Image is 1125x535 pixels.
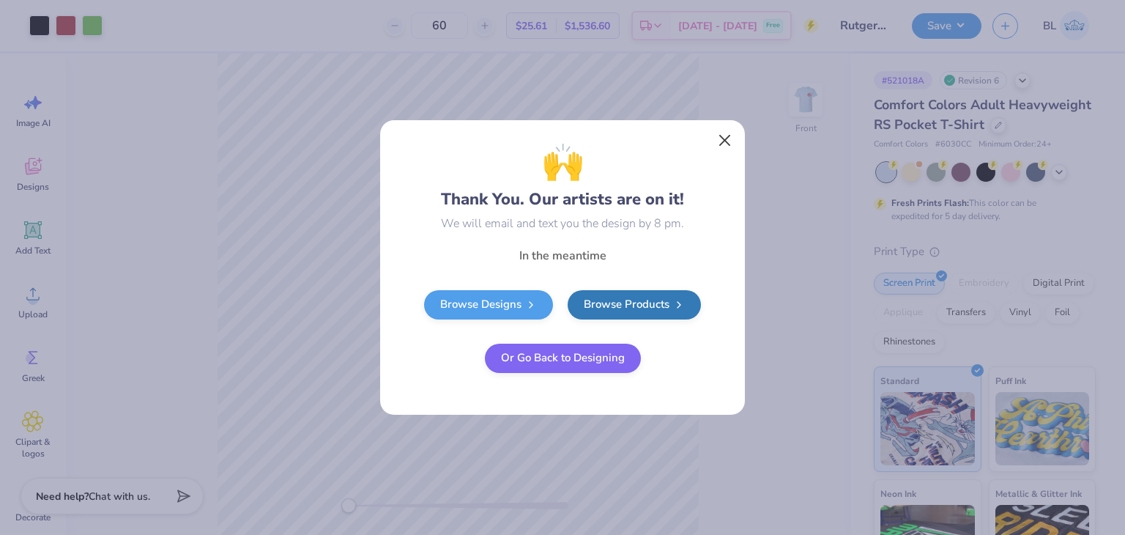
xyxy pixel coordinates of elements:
[424,290,553,320] a: Browse Designs
[441,215,684,232] div: We will email and text you the design by 8 pm.
[441,137,684,212] div: Thank You. Our artists are on it!
[519,248,606,264] span: In the meantime
[542,137,584,188] span: 🙌
[568,290,701,320] a: Browse Products
[485,344,641,373] button: Or Go Back to Designing
[711,127,739,155] button: Close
